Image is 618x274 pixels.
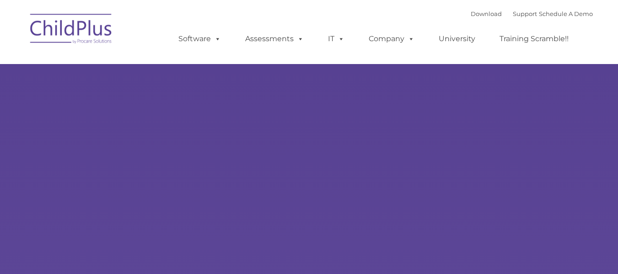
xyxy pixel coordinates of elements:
[26,7,117,53] img: ChildPlus by Procare Solutions
[360,30,424,48] a: Company
[236,30,313,48] a: Assessments
[513,10,537,17] a: Support
[430,30,484,48] a: University
[471,10,502,17] a: Download
[490,30,578,48] a: Training Scramble!!
[319,30,354,48] a: IT
[471,10,593,17] font: |
[539,10,593,17] a: Schedule A Demo
[169,30,230,48] a: Software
